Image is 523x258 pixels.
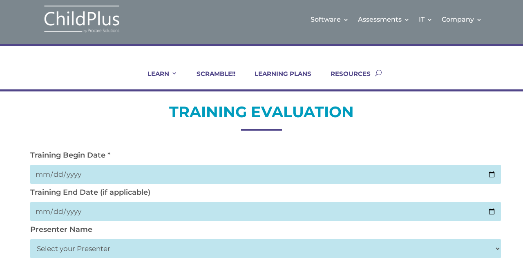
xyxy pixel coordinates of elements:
label: Presenter Name [30,225,92,234]
a: Software [311,3,349,36]
a: Company [442,3,482,36]
a: RESOURCES [320,70,371,89]
a: LEARNING PLANS [244,70,311,89]
a: Assessments [358,3,410,36]
a: LEARN [137,70,177,89]
a: SCRAMBLE!! [186,70,235,89]
label: Training End Date (if applicable) [30,188,150,197]
label: Training Begin Date * [30,151,110,160]
a: IT [419,3,433,36]
h2: TRAINING EVALUATION [26,102,497,126]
